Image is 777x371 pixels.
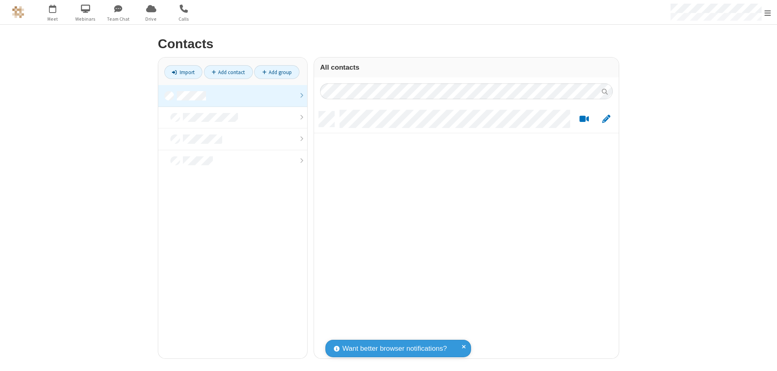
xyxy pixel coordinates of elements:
span: Calls [169,15,199,23]
iframe: Chat [757,350,771,365]
h2: Contacts [158,37,619,51]
button: Edit [598,114,614,124]
span: Webinars [70,15,101,23]
img: QA Selenium DO NOT DELETE OR CHANGE [12,6,24,18]
span: Want better browser notifications? [342,343,447,354]
div: grid [314,105,619,358]
a: Import [164,65,202,79]
span: Team Chat [103,15,134,23]
h3: All contacts [320,64,613,71]
a: Add contact [204,65,253,79]
button: Start a video meeting [576,114,592,124]
span: Drive [136,15,166,23]
a: Add group [254,65,299,79]
span: Meet [38,15,68,23]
